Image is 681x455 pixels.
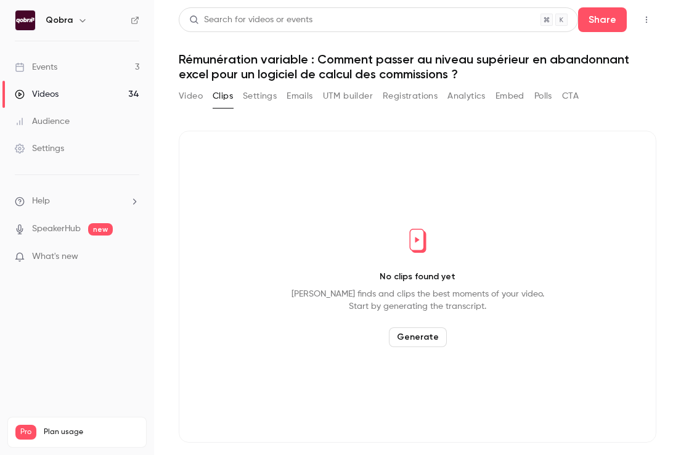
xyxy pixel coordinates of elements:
[189,14,312,27] div: Search for videos or events
[15,115,70,128] div: Audience
[32,223,81,236] a: SpeakerHub
[578,7,627,32] button: Share
[32,250,78,263] span: What's new
[179,86,203,106] button: Video
[15,61,57,73] div: Events
[179,52,656,81] h1: Rémunération variable : Comment passer au niveau supérieur en abandonnant excel pour un logiciel ...
[44,427,139,437] span: Plan usage
[534,86,552,106] button: Polls
[88,223,113,236] span: new
[15,195,139,208] li: help-dropdown-opener
[15,10,35,30] img: Qobra
[213,86,233,106] button: Clips
[46,14,73,27] h6: Qobra
[562,86,579,106] button: CTA
[447,86,486,106] button: Analytics
[243,86,277,106] button: Settings
[323,86,373,106] button: UTM builder
[15,425,36,440] span: Pro
[287,86,312,106] button: Emails
[15,142,64,155] div: Settings
[15,88,59,100] div: Videos
[380,271,455,283] p: No clips found yet
[637,10,656,30] button: Top Bar Actions
[32,195,50,208] span: Help
[389,327,447,347] button: Generate
[383,86,438,106] button: Registrations
[292,288,544,313] p: [PERSON_NAME] finds and clips the best moments of your video. Start by generating the transcript.
[495,86,524,106] button: Embed
[124,252,139,263] iframe: Noticeable Trigger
